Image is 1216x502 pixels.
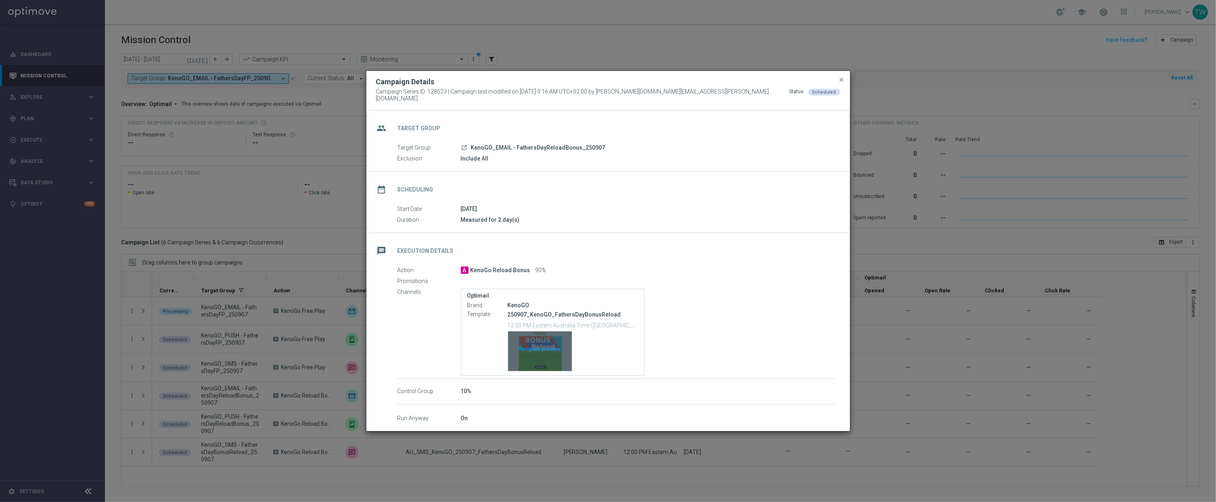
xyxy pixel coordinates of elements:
[508,321,638,329] p: 12:00 PM Eastern Australia Time (Sydney) (UTC +10:00)
[471,144,605,152] span: KenoGO_EMAIL - FathersDayReloadBonus_250907
[508,311,638,318] p: 250907_KenoGO_FathersDayBonusReload
[508,331,572,371] button: Template preview
[461,205,834,213] div: [DATE]
[398,289,461,296] label: Channels
[467,311,508,318] label: Template
[398,186,433,194] h2: Scheduling
[461,267,469,274] span: A
[812,90,836,95] span: Scheduled
[536,267,546,274] span: 90%
[461,144,468,151] i: launch
[839,77,845,83] span: close
[376,88,789,102] span: Campaign Series ID: 128523 | Campaign last modified on [DATE] 9:16 AM UTC+02:00 by [PERSON_NAME][...
[461,387,834,395] div: 10%
[398,267,461,274] label: Action
[461,216,834,224] div: Measured for 2 day(s)
[398,415,461,422] label: Run Anyway
[398,217,461,224] label: Duration
[789,88,805,102] div: Status:
[398,125,441,132] h2: Target Group
[398,388,461,395] label: Control Group
[808,88,840,95] colored-tag: Scheduled
[471,267,530,274] span: KenoGo Reload Bonus
[398,278,461,285] label: Promotions
[398,144,461,152] label: Target Group
[398,247,454,255] h2: Execution Details
[461,144,468,152] a: launch
[461,154,834,162] div: Include All
[461,414,834,422] div: On
[375,121,389,135] i: group
[467,302,508,309] label: Brand
[467,292,638,299] label: Optimail
[508,301,638,309] div: KenoGO
[375,244,389,258] i: message
[508,331,572,371] div: Template preview
[375,182,389,197] i: date_range
[398,155,461,162] label: Exclusion
[376,77,435,87] h2: Campaign Details
[398,206,461,213] label: Start Date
